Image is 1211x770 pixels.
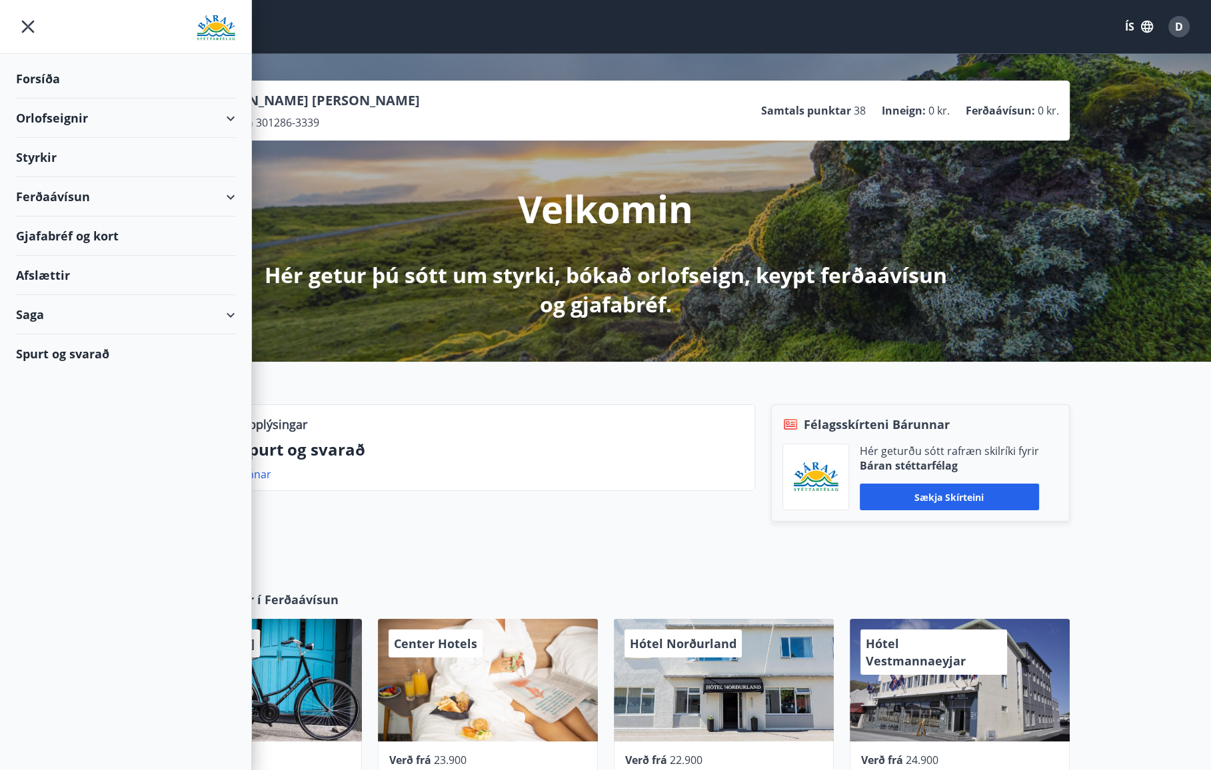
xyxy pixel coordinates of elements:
span: Hótel Vestmannaeyjar [866,635,966,669]
div: Forsíða [16,59,235,99]
p: Hér getur þú sótt um styrki, bókað orlofseign, keypt ferðaávísun og gjafabréf. [254,260,958,319]
p: Hér geturðu sótt rafræn skilríki fyrir [860,444,1039,458]
span: Verð frá [389,753,431,767]
span: 23.900 [434,753,467,767]
span: 38 [854,103,866,118]
p: Velkomin [518,183,693,234]
div: Afslættir [16,256,235,295]
span: 0 kr. [1038,103,1059,118]
p: Spurt og svarað [240,438,744,461]
p: Samtals punktar [761,103,851,118]
div: Gjafabréf og kort [16,216,235,256]
button: ÍS [1118,15,1160,39]
button: menu [16,15,40,39]
span: Verð frá [861,753,903,767]
a: Nánar [240,467,271,482]
p: Báran stéttarfélag [860,458,1039,473]
button: D [1163,11,1195,43]
span: Hótel Norðurland [630,635,736,651]
p: Ferðaávísun : [966,103,1035,118]
div: Ferðaávísun [16,177,235,216]
button: Sækja skírteini [860,484,1039,510]
div: Orlofseignir [16,99,235,138]
p: [PERSON_NAME] [PERSON_NAME] [201,91,420,110]
span: D [1175,19,1183,34]
div: Spurt og svarað [16,334,235,373]
span: 301286-3339 [256,115,319,130]
p: Inneign : [882,103,926,118]
span: Center Hotels [394,635,477,651]
img: Bz2lGXKH3FXEIQKvoQ8VL0Fr0uCiWgfgA3I6fSs8.png [793,462,838,493]
span: 22.900 [670,753,702,767]
img: union_logo [197,15,235,41]
span: Félagsskírteni Bárunnar [804,416,950,433]
div: Saga [16,295,235,334]
span: 24.900 [906,753,938,767]
div: Styrkir [16,138,235,177]
span: 0 kr. [928,103,950,118]
span: Verð frá [625,753,667,767]
p: Upplýsingar [240,416,307,433]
